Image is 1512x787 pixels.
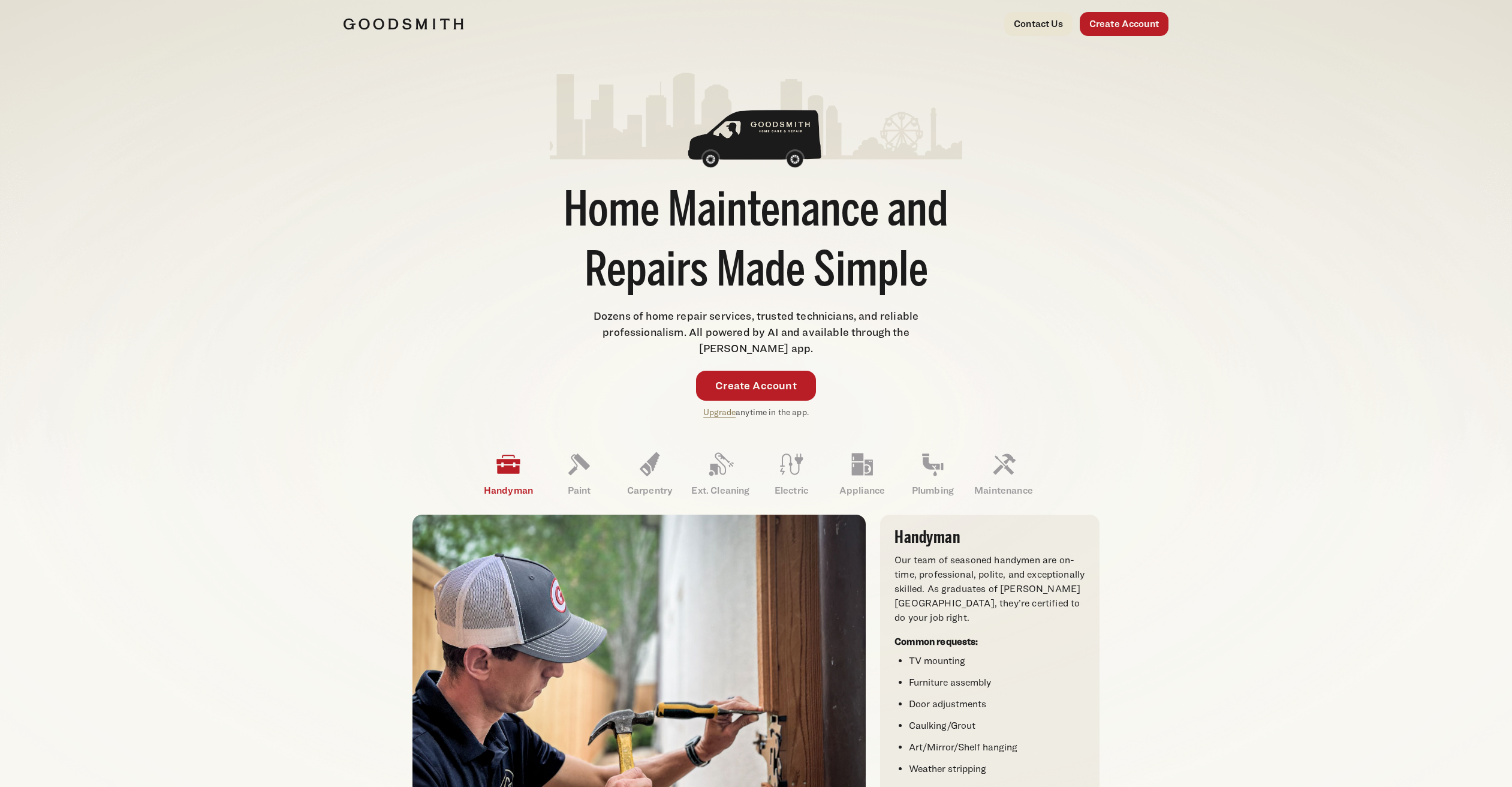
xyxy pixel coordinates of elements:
a: Carpentry [615,443,685,505]
p: Electric [756,483,827,498]
a: Create Account [1080,12,1168,36]
p: Appliance [827,483,897,498]
h3: Handyman [894,529,1085,546]
a: Electric [756,443,827,505]
a: Ext. Cleaning [685,443,756,505]
p: Maintenance [968,483,1039,498]
li: Art/Mirror/Shelf hanging [909,740,1085,755]
h1: Home Maintenance and Repairs Made Simple [550,183,962,303]
strong: Common requests: [894,636,978,647]
p: Handyman [473,483,544,498]
p: Plumbing [897,483,968,498]
a: Handyman [473,443,544,505]
a: Upgrade [703,407,736,417]
p: Ext. Cleaning [685,483,756,498]
span: Dozens of home repair services, trusted technicians, and reliable professionalism. All powered by... [594,310,918,355]
a: Plumbing [897,443,968,505]
a: Paint [544,443,615,505]
a: Appliance [827,443,897,505]
li: Furniture assembly [909,675,1085,690]
p: Paint [544,483,615,498]
p: Carpentry [615,483,685,498]
li: Door adjustments [909,697,1085,711]
li: Weather stripping [909,762,1085,776]
p: anytime in the app. [703,405,809,419]
a: Create Account [696,371,816,401]
li: Caulking/Grout [909,719,1085,733]
p: Our team of seasoned handymen are on-time, professional, polite, and exceptionally skilled. As gr... [894,553,1085,625]
a: Contact Us [1004,12,1073,36]
img: Goodsmith [344,18,463,30]
li: TV mounting [909,654,1085,668]
a: Maintenance [968,443,1039,505]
